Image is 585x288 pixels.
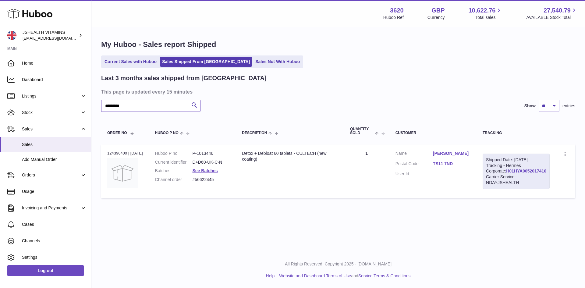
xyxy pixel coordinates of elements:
a: H01HYA0052017416 [506,169,546,173]
a: Sales Not With Huboo [253,57,302,67]
a: Help [266,273,275,278]
a: Service Terms & Conditions [358,273,411,278]
dt: Name [395,151,433,158]
label: Show [524,103,536,109]
div: Currency [427,15,445,20]
span: Listings [22,93,80,99]
h3: This page is updated every 15 minutes [101,88,574,95]
dd: #56622445 [192,177,230,183]
a: TS11 7ND [433,161,470,167]
dt: Huboo P no [155,151,193,156]
div: 124396400 | [DATE] [107,151,143,156]
span: Cases [22,222,87,227]
div: Tracking [483,131,550,135]
span: Usage [22,189,87,194]
span: Order No [107,131,127,135]
span: Huboo P no [155,131,179,135]
span: Quantity Sold [350,127,374,135]
strong: 3620 [390,6,404,15]
a: Log out [7,265,84,276]
span: AVAILABLE Stock Total [526,15,578,20]
div: Huboo Ref [383,15,404,20]
span: Invoicing and Payments [22,205,80,211]
dt: User Id [395,171,433,177]
div: Carrier Service: NDAYJSHEALTH [486,174,546,186]
dd: D+D60-UK-C-N [192,159,230,165]
a: Sales Shipped From [GEOGRAPHIC_DATA] [160,57,252,67]
strong: GBP [431,6,445,15]
dt: Postal Code [395,161,433,168]
div: Shipped Date: [DATE] [486,157,546,163]
span: 10,622.76 [468,6,495,15]
a: [PERSON_NAME] [433,151,470,156]
dt: Batches [155,168,193,174]
dt: Current identifier [155,159,193,165]
a: Website and Dashboard Terms of Use [279,273,351,278]
p: All Rights Reserved. Copyright 2025 - [DOMAIN_NAME] [96,261,580,267]
span: Stock [22,110,80,116]
div: Tracking - Hermes Corporate: [483,154,550,189]
a: 10,622.76 Total sales [468,6,502,20]
img: internalAdmin-3620@internal.huboo.com [7,31,16,40]
span: [EMAIL_ADDRESS][DOMAIN_NAME] [23,36,90,41]
a: 27,540.79 AVAILABLE Stock Total [526,6,578,20]
h1: My Huboo - Sales report Shipped [101,40,575,49]
span: entries [562,103,575,109]
a: See Batches [192,168,218,173]
span: 27,540.79 [544,6,571,15]
span: Add Manual Order [22,157,87,162]
li: and [277,273,410,279]
dt: Channel order [155,177,193,183]
img: no-photo.jpg [107,158,138,188]
div: Detox + Debloat 60 tablets - CULTECH (new coating) [242,151,338,162]
div: Customer [395,131,470,135]
span: Sales [22,126,80,132]
span: Orders [22,172,80,178]
dd: P-1013446 [192,151,230,156]
span: Description [242,131,267,135]
span: Settings [22,254,87,260]
div: JSHEALTH VITAMINS [23,30,77,41]
td: 1 [344,144,389,198]
span: Channels [22,238,87,244]
h2: Last 3 months sales shipped from [GEOGRAPHIC_DATA] [101,74,267,82]
span: Dashboard [22,77,87,83]
a: Current Sales with Huboo [102,57,159,67]
span: Total sales [475,15,502,20]
span: Sales [22,142,87,148]
span: Home [22,60,87,66]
